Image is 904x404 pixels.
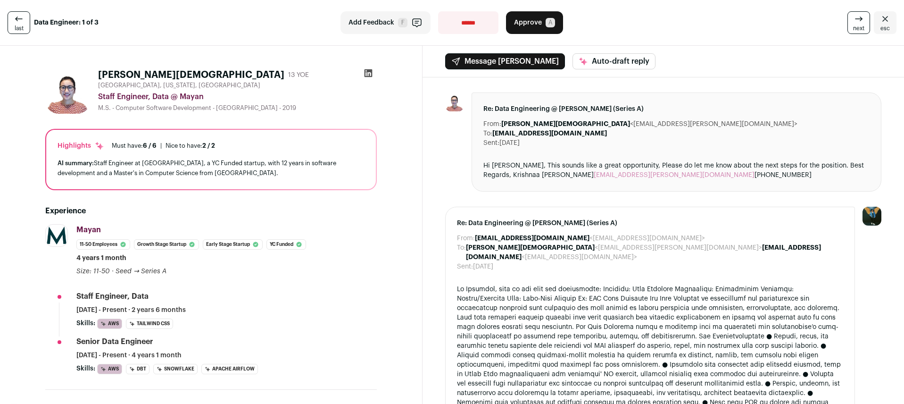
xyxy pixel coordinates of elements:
[445,93,464,111] img: c22a6d4df8a789e8433f5625a6002db3d5ef3a4ab7a0fe21624be66e5fbfeb64.jpg
[483,104,870,114] span: Re: Data Engineering @ [PERSON_NAME] (Series A)
[76,337,153,347] div: Senior Data Engineer
[34,18,99,27] strong: Data Engineer: 1 of 3
[514,18,542,27] span: Approve
[492,130,607,137] b: [EMAIL_ADDRESS][DOMAIN_NAME]
[98,68,284,82] h1: [PERSON_NAME][DEMOGRAPHIC_DATA]
[143,143,157,149] span: 6 / 6
[201,364,258,374] li: Apache Airflow
[76,351,182,360] span: [DATE] - Present · 4 years 1 month
[76,291,149,302] div: Staff Engineer, Data
[475,235,589,242] b: [EMAIL_ADDRESS][DOMAIN_NAME]
[58,160,94,166] span: AI summary:
[457,219,843,228] span: Re: Data Engineering @ [PERSON_NAME] (Series A)
[76,268,110,275] span: Size: 11-50
[483,129,492,138] dt: To:
[466,243,843,262] dd: <[EMAIL_ADDRESS][PERSON_NAME][DOMAIN_NAME]> <[EMAIL_ADDRESS][DOMAIN_NAME]>
[506,11,563,34] button: Approve A
[97,319,122,329] li: AWS
[501,119,797,129] dd: <[EMAIL_ADDRESS][PERSON_NAME][DOMAIN_NAME]>
[457,243,466,262] dt: To:
[874,11,896,34] a: Close
[572,53,655,69] button: Auto-draft reply
[398,18,407,27] span: F
[76,239,130,250] li: 11-50 employees
[847,11,870,34] a: next
[58,141,104,151] div: Highlights
[457,234,475,243] dt: From:
[46,225,67,246] img: ee261c97b2ba04666e168fdf2c0727437c3833964a28705ace0c2472760b7f55.png
[97,364,122,374] li: AWS
[45,68,91,114] img: c22a6d4df8a789e8433f5625a6002db3d5ef3a4ab7a0fe21624be66e5fbfeb64.jpg
[853,25,864,32] span: next
[483,161,870,180] div: Hi [PERSON_NAME], This sounds like a great opportunity, Please do let me know about the next step...
[483,119,501,129] dt: From:
[45,205,377,217] h2: Experience
[76,226,101,234] span: Mayan
[203,239,263,250] li: Early Stage Startup
[483,138,499,148] dt: Sent:
[153,364,198,374] li: Snowflake
[76,319,95,328] span: Skills:
[98,91,377,102] div: Staff Engineer, Data @ Mayan
[112,142,157,150] div: Must have:
[457,262,473,271] dt: Sent:
[134,239,199,250] li: Growth Stage Startup
[499,138,520,148] dd: [DATE]
[76,364,95,373] span: Skills:
[98,82,260,89] span: [GEOGRAPHIC_DATA], [US_STATE], [GEOGRAPHIC_DATA]
[126,319,173,329] li: Tailwind CSS
[348,18,394,27] span: Add Feedback
[863,207,881,226] img: 12031951-medium_jpg
[98,104,377,112] div: M.S. - Computer Software Development - [GEOGRAPHIC_DATA] - 2019
[112,142,215,150] ul: |
[116,268,166,275] span: Seed → Series A
[340,11,431,34] button: Add Feedback F
[166,142,215,150] div: Nice to have:
[288,70,309,80] div: 13 YOE
[475,234,705,243] dd: <[EMAIL_ADDRESS][DOMAIN_NAME]>
[112,267,114,276] span: ·
[15,25,24,32] span: last
[445,53,565,69] button: Message [PERSON_NAME]
[126,364,149,374] li: dbt
[76,305,186,315] span: [DATE] - Present · 2 years 6 months
[501,121,630,127] b: [PERSON_NAME][DEMOGRAPHIC_DATA]
[76,253,126,263] span: 4 years 1 month
[266,239,306,250] li: YC Funded
[58,158,365,178] div: Staff Engineer at [GEOGRAPHIC_DATA], a YC Funded startup, with 12 years in software development a...
[466,244,595,251] b: [PERSON_NAME][DEMOGRAPHIC_DATA]
[880,25,890,32] span: esc
[594,172,755,178] a: [EMAIL_ADDRESS][PERSON_NAME][DOMAIN_NAME]
[546,18,555,27] span: A
[8,11,30,34] a: last
[473,262,493,271] dd: [DATE]
[202,143,215,149] span: 2 / 2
